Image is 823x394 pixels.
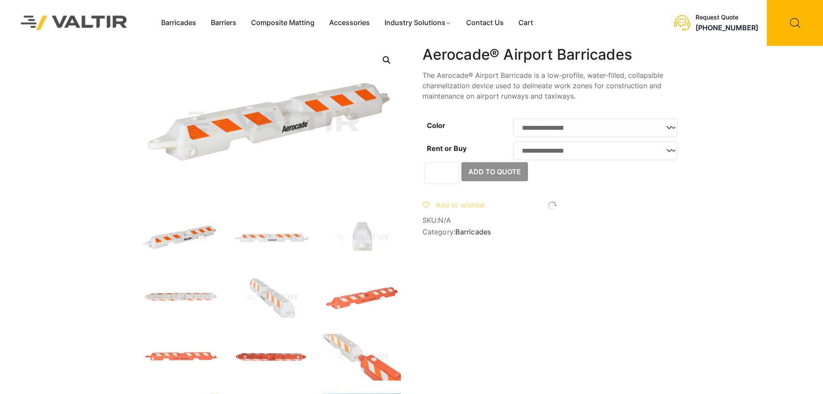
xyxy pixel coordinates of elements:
[142,46,401,202] img: Aerocade_Nat_3Q
[423,228,682,236] span: Category:
[459,16,511,29] a: Contact Us
[379,52,394,68] a: 🔍
[461,162,528,181] button: Add to Quote
[323,274,401,321] img: Aerocade_Org_3Q.jpg
[455,227,491,236] a: Barricades
[232,274,310,321] img: Aerocade_Nat_x1-1.jpg
[244,16,322,29] a: Composite Matting
[438,216,451,224] span: N/A
[142,215,219,261] img: Aerocade_Nat_3Q-1.jpg
[696,14,758,21] div: Request Quote
[696,23,758,32] a: [PHONE_NUMBER]
[154,16,203,29] a: Barricades
[425,162,459,184] input: Product quantity
[232,334,310,381] img: Aerocade_Org_Top.jpg
[142,274,219,321] img: Aerocade_Nat_Top.jpg
[232,215,310,261] img: Aerocade_Nat_Front-1.jpg
[323,334,401,381] img: Aerocade_Org_x1.jpg
[511,16,540,29] a: Cart
[203,16,244,29] a: Barriers
[323,215,401,261] img: Aerocade_Nat_Side.jpg
[10,4,139,41] img: Valtir Rentals
[142,334,219,381] img: Aerocade_Org_Front.jpg
[423,46,682,64] h1: Aerocade® Airport Barricades
[427,121,445,130] label: Color
[322,16,377,29] a: Accessories
[423,70,682,101] p: The Aerocade® Airport Barricade is a low-profile, water-filled, collapsible channelization device...
[377,16,459,29] a: Industry Solutions
[423,216,682,224] span: SKU:
[427,144,467,153] label: Rent or Buy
